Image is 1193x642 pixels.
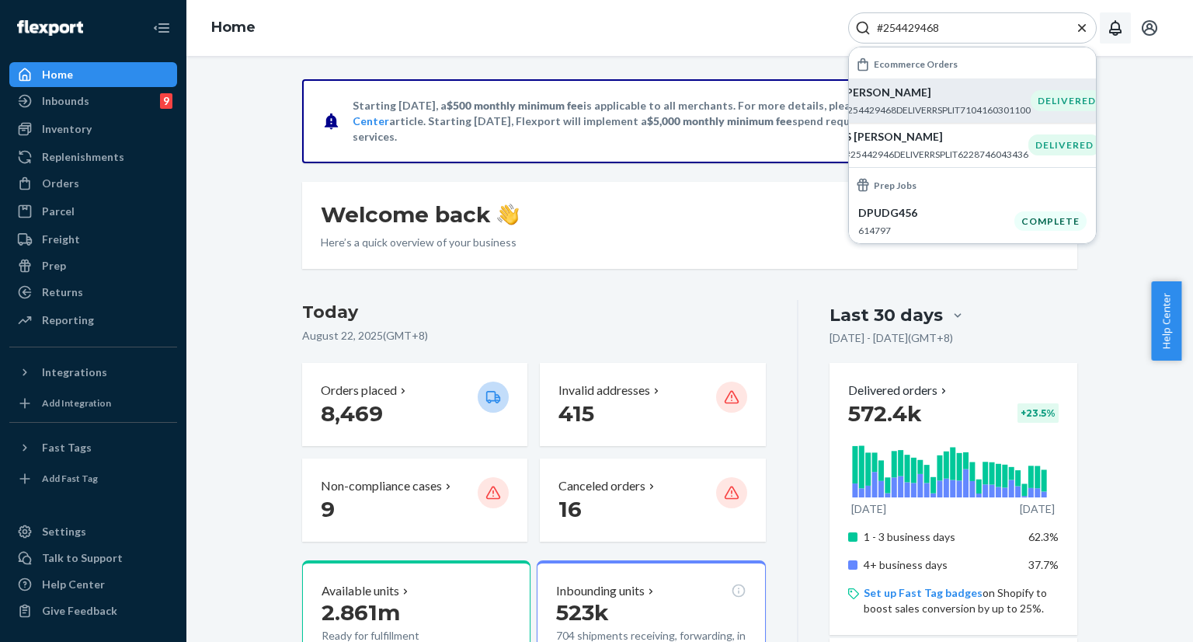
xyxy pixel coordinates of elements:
[321,477,442,495] p: Non-compliance cases
[9,598,177,623] button: Give Feedback
[9,253,177,278] a: Prep
[9,308,177,333] a: Reporting
[42,232,80,247] div: Freight
[42,149,124,165] div: Replenishments
[322,582,399,600] p: Available units
[302,459,527,542] button: Non-compliance cases 9
[647,114,792,127] span: $5,000 monthly minimum fee
[858,224,1014,237] p: 614797
[321,235,519,250] p: Here’s a quick overview of your business
[1020,501,1055,517] p: [DATE]
[1031,90,1103,111] div: DELIVERED
[146,12,177,44] button: Close Navigation
[1100,12,1131,44] button: Open notifications
[864,557,1017,573] p: 4+ business days
[1151,281,1181,361] button: Help Center
[845,148,1028,161] p: #25442946DELIVERRSPLIT6228746043436
[556,582,645,600] p: Inbounding units
[321,496,335,522] span: 9
[558,400,594,427] span: 415
[556,599,609,626] span: 523k
[9,435,177,460] button: Fast Tags
[497,204,519,225] img: hand-wave emoji
[842,103,1031,117] p: #254429468DELIVERRSPLIT7104160301100
[17,20,83,36] img: Flexport logo
[42,67,73,82] div: Home
[42,284,83,300] div: Returns
[9,171,177,196] a: Orders
[851,501,886,517] p: [DATE]
[9,391,177,416] a: Add Integration
[9,227,177,252] a: Freight
[864,585,1059,616] p: on Shopify to boost sales conversion by up to 25%.
[1028,558,1059,571] span: 37.7%
[321,382,397,400] p: Orders placed
[42,204,75,219] div: Parcel
[42,550,123,566] div: Talk to Support
[540,363,765,446] button: Invalid addresses 415
[871,20,1062,36] input: Search Input
[211,19,256,36] a: Home
[855,20,871,36] svg: Search Icon
[42,603,117,619] div: Give Feedback
[9,360,177,385] button: Integrations
[321,400,383,427] span: 8,469
[874,180,916,190] h6: Prep Jobs
[864,586,983,599] a: Set up Fast Tag badges
[302,363,527,446] button: Orders placed 8,469
[42,121,92,137] div: Inventory
[830,303,943,327] div: Last 30 days
[9,89,177,113] a: Inbounds9
[864,529,1017,545] p: 1 - 3 business days
[321,201,519,229] h1: Welcome back
[858,205,1014,221] p: DPUDG456
[42,472,98,485] div: Add Fast Tag
[848,382,950,400] button: Delivered orders
[9,546,177,570] a: Talk to Support
[1028,530,1059,543] span: 62.3%
[42,440,92,455] div: Fast Tags
[42,93,89,109] div: Inbounds
[447,99,583,112] span: $500 monthly minimum fee
[42,312,94,328] div: Reporting
[845,129,1028,145] p: S [PERSON_NAME]
[1014,211,1087,231] div: Complete
[9,145,177,169] a: Replenishments
[9,117,177,141] a: Inventory
[558,477,645,495] p: Canceled orders
[42,396,111,410] div: Add Integration
[830,330,953,346] p: [DATE] - [DATE] ( GMT+8 )
[353,98,1024,145] p: Starting [DATE], a is applicable to all merchants. For more details, please refer to this article...
[540,459,765,542] button: Canceled orders 16
[842,85,1031,100] p: [PERSON_NAME]
[42,365,107,380] div: Integrations
[558,382,650,400] p: Invalid addresses
[42,577,105,592] div: Help Center
[848,400,922,427] span: 572.4k
[9,199,177,224] a: Parcel
[1074,20,1090,37] button: Close Search
[302,300,766,325] h3: Today
[9,466,177,491] a: Add Fast Tag
[322,599,400,626] span: 2.861m
[1134,12,1165,44] button: Open account menu
[302,328,766,344] p: August 22, 2025 ( GMT+8 )
[42,524,86,539] div: Settings
[9,519,177,544] a: Settings
[9,572,177,597] a: Help Center
[199,5,268,51] ol: breadcrumbs
[1028,134,1101,155] div: DELIVERED
[9,280,177,305] a: Returns
[160,93,172,109] div: 9
[42,176,79,191] div: Orders
[1017,403,1059,423] div: + 23.5 %
[9,62,177,87] a: Home
[874,59,958,69] h6: Ecommerce Orders
[42,258,66,274] div: Prep
[558,496,582,522] span: 16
